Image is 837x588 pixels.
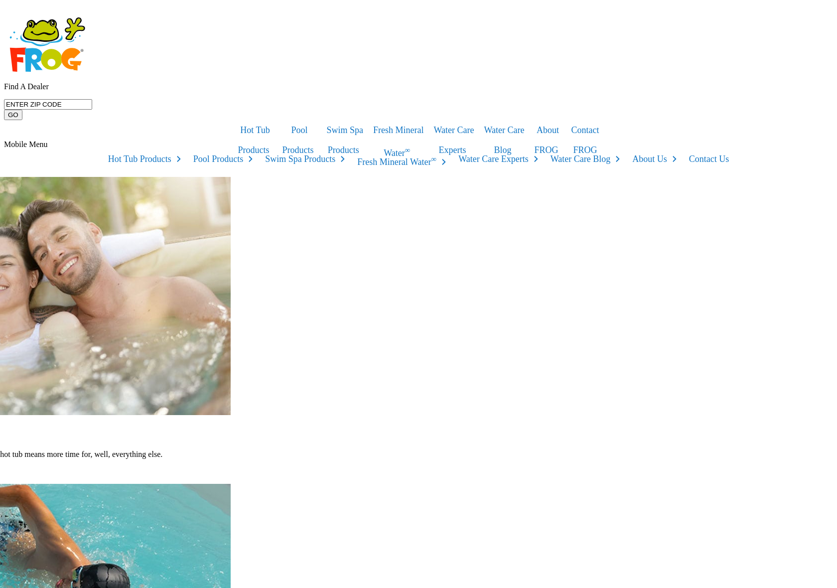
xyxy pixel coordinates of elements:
[188,149,261,169] a: Pool Products
[103,149,188,169] a: Hot Tub Products
[566,120,604,140] a: ContactFROG
[405,146,411,154] sup: ∞
[4,82,833,91] p: Find A Dealer
[233,120,277,140] a: Hot TubProducts
[431,155,437,163] sup: ∞
[352,149,453,169] a: Fresh Mineral Water∞
[368,120,428,140] a: Fresh MineralWater∞
[428,120,479,140] a: Water CareExperts
[627,149,684,169] a: About Us
[479,120,529,140] a: Water CareBlog
[321,120,368,140] a: Swim SpaProducts
[277,120,321,140] a: PoolProducts
[684,149,734,169] a: Contact Us
[4,110,22,120] input: GO
[4,140,833,169] div: Mobile Menu
[4,99,92,110] input: Zip Code Form
[453,149,545,169] a: Water Care Experts
[529,120,566,140] a: AboutFROG
[4,4,91,72] img: Frog Products Logo
[546,149,628,169] a: Water Care Blog
[260,149,352,169] a: Swim Spa Products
